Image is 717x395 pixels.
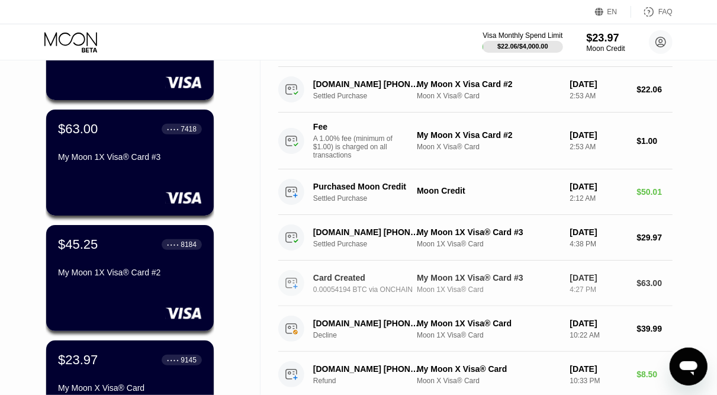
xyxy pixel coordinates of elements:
div: $23.97 [587,32,625,44]
div: $63.00 [636,278,673,288]
div: [DATE] [570,273,627,282]
div: $22.06 / $4,000.00 [497,43,548,50]
div: [DOMAIN_NAME] [PHONE_NUMBER] [PHONE_NUMBER] USDeclineMy Moon 1X Visa® CardMoon 1X Visa® Card[DATE... [278,306,673,352]
div: Settled Purchase [313,194,429,203]
div: A 1.00% fee (minimum of $1.00) is charged on all transactions [313,134,402,159]
div: $23.97Moon Credit [587,32,625,53]
div: ● ● ● ● [167,243,179,246]
div: 7418 [181,125,197,133]
div: Moon X Visa® Card [417,92,560,100]
div: Settled Purchase [313,240,429,248]
div: Settled Purchase [313,92,429,100]
div: EN [595,6,631,18]
div: 10:22 AM [570,331,627,339]
div: Moon Credit [587,44,625,53]
div: $29.97 [636,233,673,242]
div: Card Created [313,273,422,282]
div: 9145 [181,356,197,364]
div: Moon X Visa® Card [417,377,560,385]
div: $8.50 [636,370,673,379]
div: [DATE] [570,79,627,89]
div: My Moon 1X Visa® Card #3 [58,152,202,162]
div: $50.01 [636,187,673,197]
div: FeeA 1.00% fee (minimum of $1.00) is charged on all transactionsMy Moon X Visa Card #2Moon X Visa... [278,113,673,169]
div: [DOMAIN_NAME] [PHONE_NUMBER] [PHONE_NUMBER] US [313,319,422,328]
div: My Moon X Visa® Card [58,383,202,393]
div: My Moon X Visa Card #2 [417,130,560,140]
div: [DOMAIN_NAME] [PHONE_NUMBER] US [313,227,422,237]
div: [DATE] [570,182,627,191]
div: My Moon 1X Visa® Card #3 [417,273,560,282]
div: [DATE] [570,364,627,374]
div: [DOMAIN_NAME] [PHONE_NUMBER] USSettled PurchaseMy Moon X Visa Card #2Moon X Visa® Card[DATE]2:53 ... [278,67,673,113]
div: 0.00054194 BTC via ONCHAIN [313,285,429,294]
div: FAQ [658,8,673,16]
div: [DATE] [570,227,627,237]
div: Moon 1X Visa® Card [417,285,560,294]
div: [DOMAIN_NAME] [PHONE_NUMBER] US [313,364,422,374]
div: My Moon X Visa® Card [417,364,560,374]
div: ● ● ● ● [167,358,179,362]
div: Moon 1X Visa® Card [417,331,560,339]
div: My Moon 1X Visa® Card [417,319,560,328]
div: [DATE] [570,130,627,140]
div: My Moon 1X Visa® Card #2 [58,268,202,277]
div: Moon 1X Visa® Card [417,240,560,248]
div: Visa Monthly Spend Limit [483,31,562,40]
div: $63.00● ● ● ●7418My Moon 1X Visa® Card #3 [46,110,214,216]
div: My Moon 1X Visa® Card #3 [417,227,560,237]
div: Fee [313,122,396,131]
div: 8184 [181,240,197,249]
div: $39.99 [636,324,673,333]
div: $63.00 [58,121,98,137]
div: 2:12 AM [570,194,627,203]
div: Visa Monthly Spend Limit$22.06/$4,000.00 [483,31,562,53]
div: $23.97 [58,352,98,368]
div: [DOMAIN_NAME] [PHONE_NUMBER] US [313,79,422,89]
div: [DATE] [570,319,627,328]
div: Card Created0.00054194 BTC via ONCHAINMy Moon 1X Visa® Card #3Moon 1X Visa® Card[DATE]4:27 PM$63.00 [278,261,673,306]
div: 2:53 AM [570,143,627,151]
div: Moon Credit [417,186,560,195]
div: 4:27 PM [570,285,627,294]
div: 2:53 AM [570,92,627,100]
div: $45.25● ● ● ●8184My Moon 1X Visa® Card #2 [46,225,214,331]
div: Purchased Moon CreditSettled PurchaseMoon Credit[DATE]2:12 AM$50.01 [278,169,673,215]
div: $45.25 [58,237,98,252]
div: $22.06 [636,85,673,94]
div: Purchased Moon Credit [313,182,422,191]
div: My Moon X Visa Card #2 [417,79,560,89]
div: 10:33 PM [570,377,627,385]
div: [DOMAIN_NAME] [PHONE_NUMBER] USSettled PurchaseMy Moon 1X Visa® Card #3Moon 1X Visa® Card[DATE]4:... [278,215,673,261]
div: $1.00 [636,136,673,146]
div: Moon X Visa® Card [417,143,560,151]
div: ● ● ● ● [167,127,179,131]
div: 4:38 PM [570,240,627,248]
iframe: Button to launch messaging window [670,348,708,386]
div: EN [607,8,618,16]
div: Refund [313,377,429,385]
div: FAQ [631,6,673,18]
div: Decline [313,331,429,339]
